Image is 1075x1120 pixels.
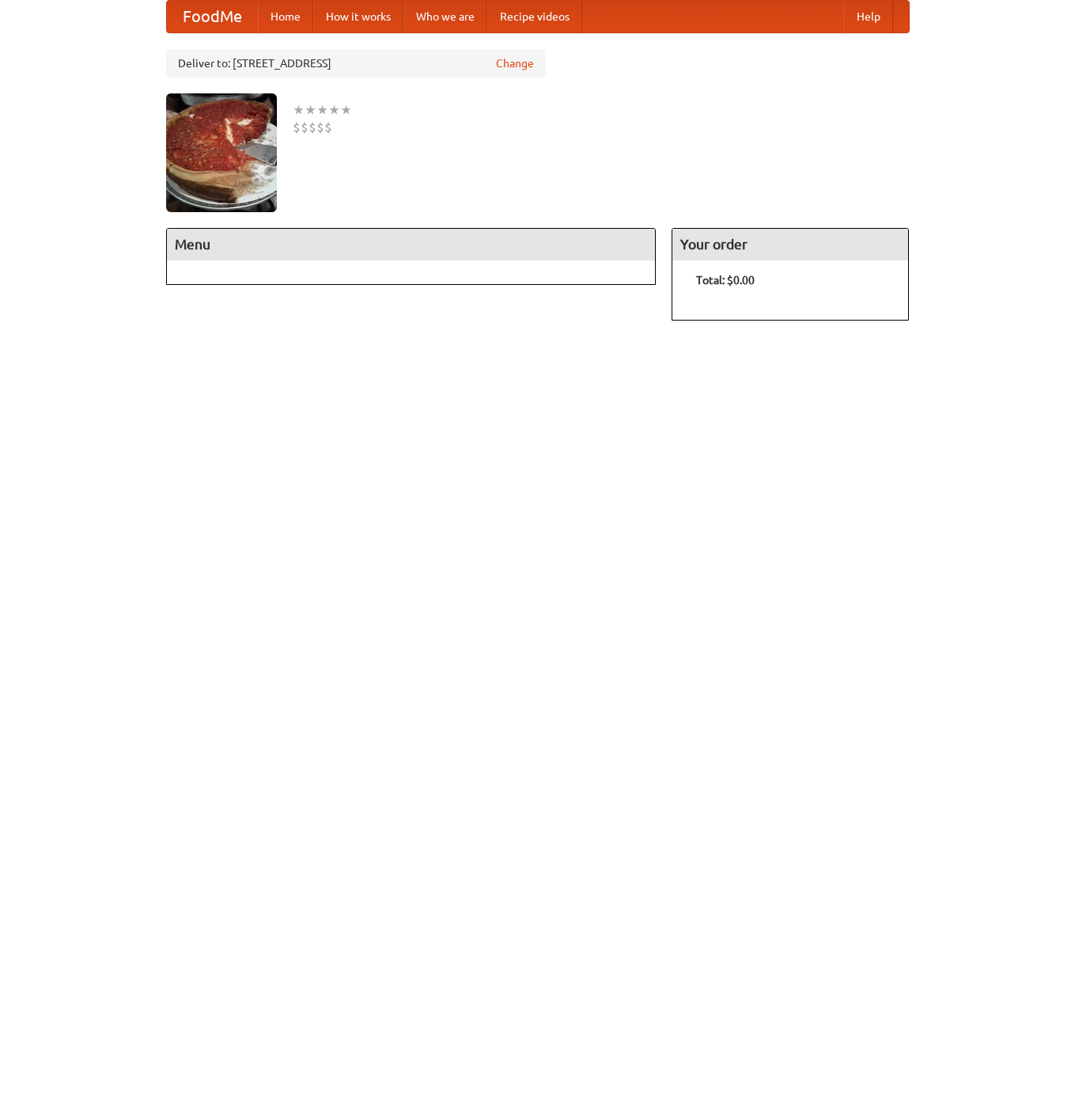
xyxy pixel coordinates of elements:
a: Home [258,1,313,32]
li: $ [324,119,332,136]
b: Total: $0.00 [696,274,755,287]
h4: Your order [672,229,908,260]
h4: Menu [167,229,656,260]
div: Deliver to: [STREET_ADDRESS] [166,49,546,78]
a: Help [844,1,893,32]
a: How it works [313,1,403,32]
li: $ [308,119,316,136]
li: $ [301,119,308,136]
li: $ [293,119,301,136]
li: ★ [340,101,352,119]
a: Change [496,55,534,71]
li: ★ [328,101,340,119]
li: $ [316,119,324,136]
li: ★ [293,101,305,119]
a: Recipe videos [487,1,582,32]
img: angular.jpg [166,93,277,212]
a: Who we are [403,1,487,32]
li: ★ [316,101,328,119]
a: FoodMe [167,1,258,32]
li: ★ [305,101,316,119]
